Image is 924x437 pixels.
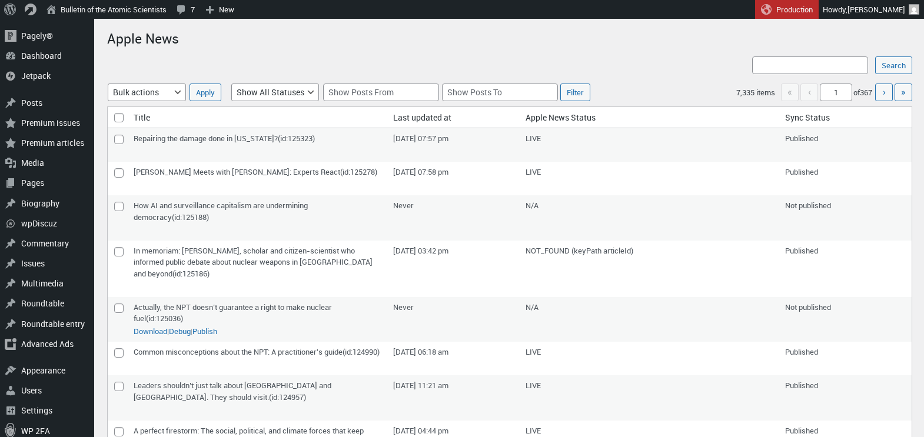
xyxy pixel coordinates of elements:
span: [PERSON_NAME] [847,4,905,15]
span: (id:125278) [340,166,377,177]
span: (id:125188) [172,212,209,222]
td: Never [387,195,520,241]
input: Show Posts To [442,84,558,101]
span: (id:124990) [343,346,380,357]
td: NOT_FOUND (keyPath articleId) [520,241,779,297]
td: Published [779,375,912,421]
span: 367 [860,87,872,98]
td: Common misconceptions about the NPT: A practitioner's guide [128,342,387,375]
input: Filter [560,84,590,101]
td: Published [779,128,912,162]
td: Not published [779,195,912,241]
a: Publish [192,326,217,338]
td: Never [387,297,520,342]
td: N/A [520,195,779,241]
a: Last page [895,84,912,101]
td: [DATE] 03:42 pm [387,241,520,297]
td: Not published [779,297,912,342]
span: (id:125323) [278,133,315,144]
span: of [853,87,873,98]
span: 7,335 items [736,87,775,98]
span: (id:124957) [269,392,306,402]
input: Apply [190,84,221,101]
span: › [883,85,886,98]
td: Published [779,241,912,297]
span: | [169,326,192,336]
th: Title [128,107,387,129]
td: [DATE] 07:58 pm [387,162,520,195]
td: Published [779,162,912,195]
td: In memoriam: [PERSON_NAME], scholar and citizen-scientist who informed public debate about nuclea... [128,241,387,297]
td: [DATE] 07:57 pm [387,128,520,162]
h1: Apple News [107,25,912,50]
td: Actually, the NPT doesn’t guarantee a right to make nuclear fuel [128,297,387,342]
td: LIVE [520,375,779,421]
td: Repairing the damage done in [US_STATE]? [128,128,387,162]
a: Debug [169,326,191,338]
span: ‹ [800,84,818,101]
a: Download [134,326,167,338]
td: LIVE [520,162,779,195]
td: [DATE] 11:21 am [387,375,520,421]
td: How AI and surveillance capitalism are undermining democracy [128,195,387,241]
a: Next page [875,84,893,101]
span: » [901,85,906,98]
input: Search [875,56,912,74]
span: « [781,84,799,101]
th: Sync Status [779,107,912,129]
th: Last updated at [387,107,520,129]
td: N/A [520,297,779,342]
span: (id:125036) [146,313,183,323]
td: Published [779,342,912,375]
td: LIVE [520,128,779,162]
input: Show Posts From [323,84,439,101]
th: Apple News Status [520,107,779,129]
td: Leaders shouldn’t just talk about [GEOGRAPHIC_DATA] and [GEOGRAPHIC_DATA]. They should visit. [128,375,387,421]
td: [DATE] 06:18 am [387,342,520,375]
span: | [134,326,169,336]
span: (id:125186) [172,268,210,279]
td: LIVE [520,342,779,375]
td: [PERSON_NAME] Meets with [PERSON_NAME]: Experts React [128,162,387,195]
